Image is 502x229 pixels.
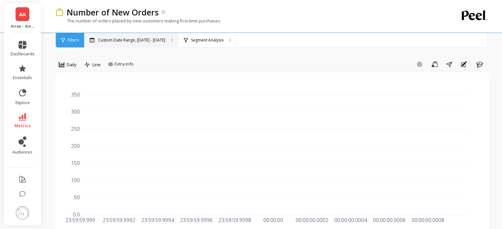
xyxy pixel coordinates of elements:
[191,38,223,43] p: Segment Analysis
[11,24,35,29] p: Arrae - Amazon
[13,75,32,80] span: essentials
[68,38,79,43] span: Filters
[67,62,77,68] span: Daily
[55,8,63,16] img: header icon
[55,18,221,24] p: The number of orders placed by new customers making first-time purchases.
[13,150,32,155] span: audiences
[19,11,26,18] span: AA
[11,51,35,57] span: dashboards
[115,61,134,68] span: Extra Info
[92,62,101,68] span: Line
[16,100,30,105] span: explore
[16,206,29,219] img: profile picture
[67,7,159,18] p: Number of New Orders
[98,38,165,43] p: Custom Date Range, [DATE] - [DATE]
[15,123,31,129] span: metrics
